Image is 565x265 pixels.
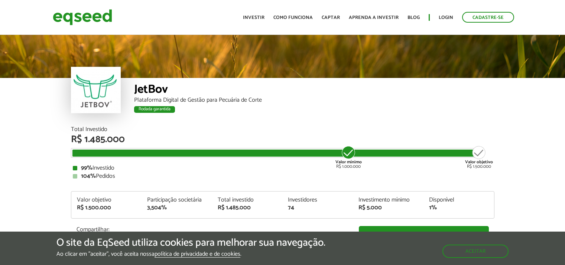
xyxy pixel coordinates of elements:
[322,15,340,20] a: Captar
[407,15,420,20] a: Blog
[359,226,489,243] a: Investir
[81,163,92,173] strong: 99%
[465,158,493,166] strong: Valor objetivo
[288,197,347,203] div: Investidores
[442,245,509,258] button: Aceitar
[429,205,488,211] div: 1%
[288,205,347,211] div: 74
[273,15,313,20] a: Como funciona
[465,145,493,169] div: R$ 1.500.000
[335,145,363,169] div: R$ 1.000.000
[53,7,112,27] img: EqSeed
[56,237,325,249] h5: O site da EqSeed utiliza cookies para melhorar sua navegação.
[147,197,207,203] div: Participação societária
[335,158,362,166] strong: Valor mínimo
[73,173,493,179] div: Pedidos
[462,12,514,23] a: Cadastre-se
[56,251,325,258] p: Ao clicar em "aceitar", você aceita nossa .
[134,97,494,103] div: Plataforma Digital de Gestão para Pecuária de Corte
[218,197,277,203] div: Total investido
[358,205,418,211] div: R$ 5.000
[155,251,240,258] a: política de privacidade e de cookies
[134,106,175,113] div: Rodada garantida
[71,135,494,144] div: R$ 1.485.000
[134,84,494,97] div: JetBov
[147,205,207,211] div: 3,504%
[358,197,418,203] div: Investimento mínimo
[218,205,277,211] div: R$ 1.485.000
[349,15,399,20] a: Aprenda a investir
[81,171,96,181] strong: 104%
[243,15,264,20] a: Investir
[71,127,494,132] div: Total Investido
[73,165,493,171] div: Investido
[77,205,136,211] div: R$ 1.500.000
[439,15,453,20] a: Login
[77,226,348,233] p: Compartilhar:
[429,197,488,203] div: Disponível
[77,197,136,203] div: Valor objetivo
